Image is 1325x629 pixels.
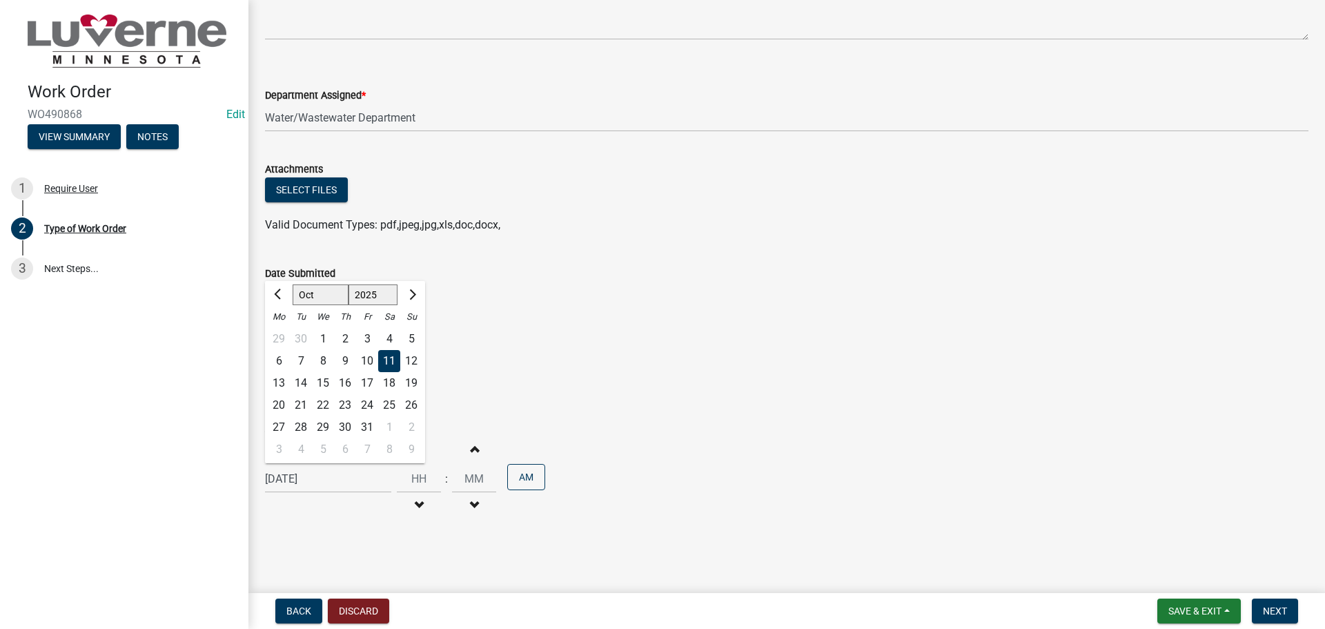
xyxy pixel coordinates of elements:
div: 26 [400,394,422,416]
div: Thursday, October 9, 2025 [334,350,356,372]
div: 17 [356,372,378,394]
div: Thursday, October 23, 2025 [334,394,356,416]
div: Friday, October 10, 2025 [356,350,378,372]
div: Saturday, October 11, 2025 [378,350,400,372]
div: Monday, October 20, 2025 [268,394,290,416]
button: AM [507,464,545,490]
div: 12 [400,350,422,372]
div: 13 [268,372,290,394]
div: : [441,471,452,487]
div: Friday, October 31, 2025 [356,416,378,438]
div: Sunday, October 5, 2025 [400,328,422,350]
input: Minutes [452,465,496,493]
div: 8 [378,438,400,461]
button: Next month [403,284,420,306]
button: Previous month [271,284,287,306]
div: Wednesday, October 22, 2025 [312,394,334,416]
div: Monday, November 3, 2025 [268,438,290,461]
div: Sunday, October 12, 2025 [400,350,422,372]
span: Valid Document Types: pdf,jpeg,jpg,xls,doc,docx, [265,218,500,231]
div: 3 [268,438,290,461]
span: WO490868 [28,108,221,121]
input: mm/dd/yyyy [265,465,391,493]
button: Save & Exit [1157,599,1241,623]
div: 15 [312,372,334,394]
label: Date Submitted [265,269,335,279]
div: We [312,306,334,328]
div: Wednesday, October 1, 2025 [312,328,334,350]
div: Sunday, November 9, 2025 [400,438,422,461]
div: 18 [378,372,400,394]
div: Thursday, October 2, 2025 [334,328,356,350]
button: Discard [328,599,389,623]
div: Fr [356,306,378,328]
div: Tu [290,306,312,328]
div: 11 [378,350,400,372]
div: 29 [312,416,334,438]
div: 9 [334,350,356,372]
button: Select files [265,177,348,202]
label: Attachments [265,165,323,175]
div: 2 [400,416,422,438]
span: Back [286,606,311,617]
span: Next [1263,606,1287,617]
div: 6 [268,350,290,372]
div: Tuesday, October 28, 2025 [290,416,312,438]
div: Require User [44,184,98,193]
div: 21 [290,394,312,416]
button: View Summary [28,124,121,149]
div: 31 [356,416,378,438]
div: Friday, November 7, 2025 [356,438,378,461]
wm-modal-confirm: Edit Application Number [226,108,245,121]
h4: Work Order [28,82,237,102]
div: 2 [11,217,33,240]
div: Friday, October 24, 2025 [356,394,378,416]
span: Save & Exit [1168,606,1221,617]
input: Hours [397,465,441,493]
div: Monday, September 29, 2025 [268,328,290,350]
div: 19 [400,372,422,394]
div: 4 [290,438,312,461]
div: 6 [334,438,356,461]
div: 3 [356,328,378,350]
div: Wednesday, October 15, 2025 [312,372,334,394]
div: Th [334,306,356,328]
div: 22 [312,394,334,416]
div: 1 [11,177,33,200]
div: 4 [378,328,400,350]
div: 14 [290,372,312,394]
div: 2 [334,328,356,350]
div: 5 [400,328,422,350]
div: 10 [356,350,378,372]
div: 1 [378,416,400,438]
div: Friday, October 17, 2025 [356,372,378,394]
div: Saturday, October 18, 2025 [378,372,400,394]
div: Saturday, November 8, 2025 [378,438,400,461]
div: 1 [312,328,334,350]
div: Tuesday, November 4, 2025 [290,438,312,461]
select: Select year [349,284,398,305]
div: 3 [11,258,33,280]
div: Sunday, October 19, 2025 [400,372,422,394]
div: Saturday, October 4, 2025 [378,328,400,350]
div: 8 [312,350,334,372]
div: Thursday, November 6, 2025 [334,438,356,461]
div: Tuesday, October 7, 2025 [290,350,312,372]
div: Friday, October 3, 2025 [356,328,378,350]
button: Next [1252,599,1298,623]
div: Wednesday, November 5, 2025 [312,438,334,461]
div: 23 [334,394,356,416]
wm-modal-confirm: Notes [126,132,179,143]
div: Monday, October 27, 2025 [268,416,290,438]
div: 20 [268,394,290,416]
div: Monday, October 13, 2025 [268,372,290,394]
div: Type of Work Order [44,224,126,233]
div: 28 [290,416,312,438]
div: 9 [400,438,422,461]
div: Monday, October 6, 2025 [268,350,290,372]
div: Tuesday, October 21, 2025 [290,394,312,416]
div: 24 [356,394,378,416]
div: Sunday, November 2, 2025 [400,416,422,438]
div: Sa [378,306,400,328]
a: Edit [226,108,245,121]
